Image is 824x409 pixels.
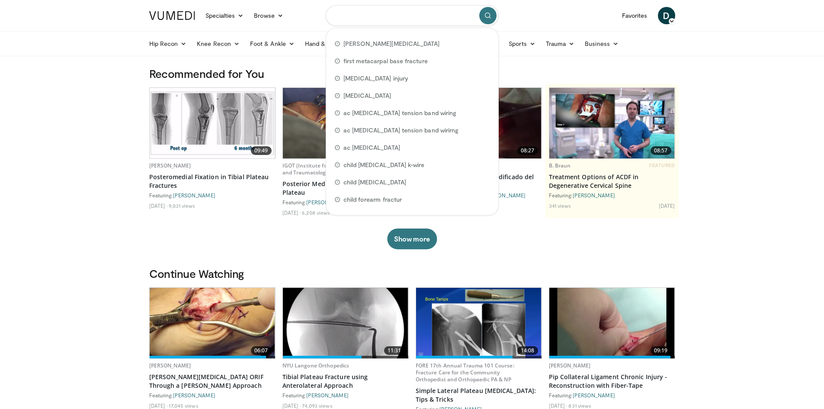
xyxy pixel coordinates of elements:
[173,392,215,398] a: [PERSON_NAME]
[343,178,406,187] span: child [MEDICAL_DATA]
[169,202,195,209] li: 9,031 views
[416,386,542,404] a: Simple Lateral Plateau [MEDICAL_DATA]: Tips & Tricks
[416,362,514,383] a: FORE 17th Annual Trauma 101 Course: Fracture Care for the Community Orthopedist and Orthopaedic P...
[503,35,541,52] a: Sports
[282,362,349,369] a: NYU Langone Orthopedics
[326,5,499,26] input: Search topics, interventions
[169,402,198,409] li: 17,045 views
[251,346,272,355] span: 06:07
[282,180,409,197] a: Posterior Medial Approach to the Tibial Plateau
[150,288,275,358] img: af335e9d-3f89-4d46-97d1-d9f0cfa56dd9.620x360_q85_upscale.jpg
[149,162,191,169] a: [PERSON_NAME]
[549,173,675,190] a: Treatment Options of ACDF in Degenerative Cervical Spine
[283,288,408,358] a: 11:31
[416,288,542,358] a: 14:08
[549,288,675,358] img: 6f317bdf-70c8-43bd-9f97-6b375f2ddbd2.620x360_q85_upscale.jpg
[150,88,275,158] a: 09:49
[541,35,580,52] a: Trauma
[549,288,675,358] a: 09:19
[282,162,382,176] a: IGOT (Institute for Global Orthopaedics and Traumatology)
[580,35,624,52] a: Business
[659,202,675,209] li: [DATE]
[549,202,571,209] li: 341 views
[282,209,301,216] li: [DATE]
[649,162,675,168] span: FEATURED
[192,35,245,52] a: Knee Recon
[549,392,675,399] div: Featuring:
[300,35,356,52] a: Hand & Wrist
[149,392,276,399] div: Featuring:
[549,192,675,199] div: Featuring:
[549,402,568,409] li: [DATE]
[144,35,192,52] a: Hip Recon
[343,126,459,135] span: ac [MEDICAL_DATA] tension band wirirng
[149,267,675,280] h3: Continue Watching
[568,402,591,409] li: 831 views
[343,161,425,169] span: child [MEDICAL_DATA] k-wire
[343,91,391,100] span: [MEDICAL_DATA]
[149,11,195,20] img: VuMedi Logo
[343,39,440,48] span: [PERSON_NAME][MEDICAL_DATA]
[651,346,671,355] span: 09:19
[617,7,653,24] a: Favorites
[306,392,349,398] a: [PERSON_NAME]
[549,162,571,169] a: B. Braun
[149,67,675,81] h3: Recommended for You
[573,392,615,398] a: [PERSON_NAME]
[549,373,675,390] a: Pip Collateral Ligament Chronic Injury - Reconstruction with Fiber-Tape
[245,35,300,52] a: Foot & Ankle
[149,202,168,209] li: [DATE]
[282,402,301,409] li: [DATE]
[416,288,542,358] img: 54d67ef4-f8ce-42c2-99fd-598adac55bb1.620x360_q85_upscale.jpg
[387,229,437,249] button: Show more
[549,362,591,369] a: [PERSON_NAME]
[150,288,275,358] a: 06:07
[549,88,675,158] img: 009a77ed-cfd7-46ce-89c5-e6e5196774e0.620x360_q85_upscale.jpg
[302,209,330,216] li: 6,208 views
[200,7,249,24] a: Specialties
[149,173,276,190] a: Posteromedial Fixation in Tibial Plateau Fractures
[283,288,408,358] img: 9nZFQMepuQiumqNn4xMDoxOjBzMTt2bJ.620x360_q85_upscale.jpg
[173,192,215,198] a: [PERSON_NAME]
[343,57,428,65] span: first metacarpal base fracture
[149,373,276,390] a: [PERSON_NAME][MEDICAL_DATA] ORIF Through a [PERSON_NAME] Approach
[283,88,408,158] a: 13:17
[282,199,409,206] div: Featuring: ,
[282,392,409,399] div: Featuring:
[302,402,332,409] li: 74,093 views
[149,402,168,409] li: [DATE]
[651,146,671,155] span: 08:57
[283,88,408,158] img: 5a185f62-dadc-4a59-92e5-caa08b9527c1.620x360_q85_upscale.jpg
[573,192,615,198] a: [PERSON_NAME]
[549,88,675,158] a: 08:57
[306,199,349,205] a: [PERSON_NAME]
[249,7,289,24] a: Browse
[517,146,538,155] span: 08:27
[343,195,402,204] span: child forearm fractur
[343,109,457,117] span: ac [MEDICAL_DATA] tension band wiring
[251,146,272,155] span: 09:49
[149,192,276,199] div: Featuring:
[282,373,409,390] a: Tibial Plateau Fracture using Anterolateral Approach
[658,7,675,24] a: D
[517,346,538,355] span: 14:08
[150,88,275,158] img: 3eba9040-0c7a-4442-86bf-69a9481b5725.620x360_q85_upscale.jpg
[384,346,405,355] span: 11:31
[149,362,191,369] a: [PERSON_NAME]
[343,143,400,152] span: ac [MEDICAL_DATA]
[343,74,408,83] span: [MEDICAL_DATA] injury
